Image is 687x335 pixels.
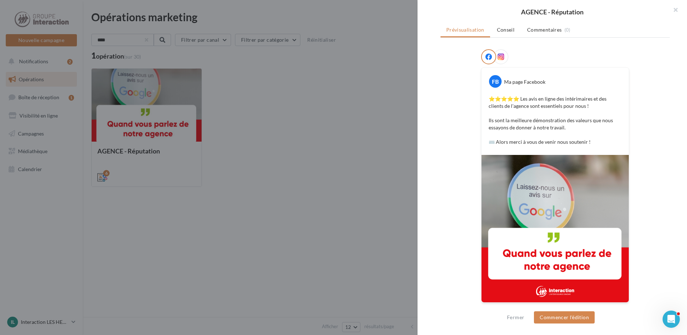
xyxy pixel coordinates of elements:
[497,27,515,33] span: Conseil
[527,26,562,33] span: Commentaires
[429,9,676,15] div: AGENCE - Réputation
[564,27,571,33] span: (0)
[481,303,629,312] div: La prévisualisation est non-contractuelle
[534,311,595,323] button: Commencer l'édition
[504,313,527,322] button: Fermer
[489,75,502,88] div: FB
[504,78,545,86] div: Ma page Facebook
[489,95,622,146] p: ⭐️⭐️⭐️⭐️⭐️ Les avis en ligne des intérimaires et des clients de l'agence sont essentiels pour nou...
[663,311,680,328] iframe: Intercom live chat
